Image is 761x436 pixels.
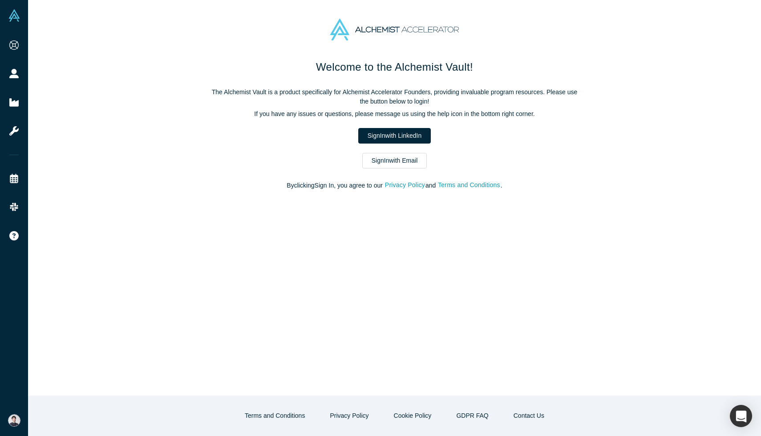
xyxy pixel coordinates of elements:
[330,19,458,40] img: Alchemist Accelerator Logo
[385,408,441,424] button: Cookie Policy
[504,408,554,424] button: Contact Us
[358,128,431,144] a: SignInwith LinkedIn
[208,109,582,119] p: If you have any issues or questions, please message us using the help icon in the bottom right co...
[8,414,20,427] img: Katsutoshi Tabata's Account
[208,181,582,190] p: By clicking Sign In , you agree to our and .
[362,153,427,168] a: SignInwith Email
[8,9,20,22] img: Alchemist Vault Logo
[320,408,378,424] button: Privacy Policy
[437,180,501,190] button: Terms and Conditions
[208,88,582,106] p: The Alchemist Vault is a product specifically for Alchemist Accelerator Founders, providing inval...
[235,408,314,424] button: Terms and Conditions
[208,59,582,75] h1: Welcome to the Alchemist Vault!
[447,408,498,424] a: GDPR FAQ
[385,180,425,190] button: Privacy Policy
